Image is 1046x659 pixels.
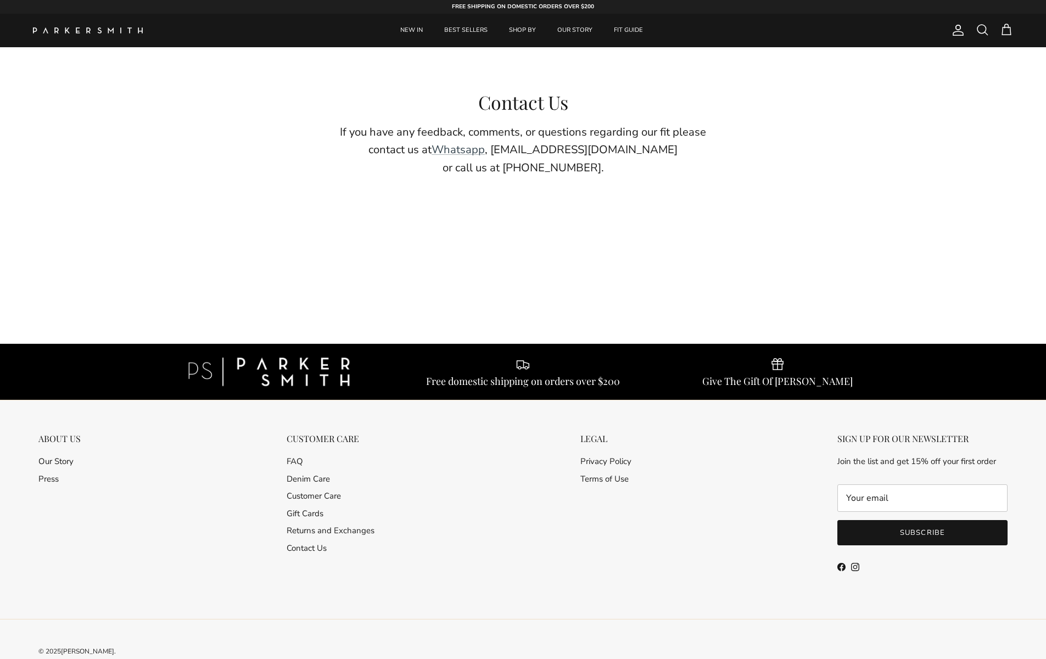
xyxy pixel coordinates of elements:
input: Email [837,484,1008,512]
a: Customer Care [287,490,341,501]
a: FIT GUIDE [604,14,653,47]
div: CUSTOMER CARE [287,433,374,444]
a: OUR STORY [547,14,602,47]
div: Secondary [569,433,642,580]
a: SHOP BY [499,14,546,47]
strong: FREE SHIPPING ON DOMESTIC ORDERS OVER $200 [452,3,594,10]
div: Free domestic shipping on orders over $200 [426,375,620,387]
div: Give The Gift Of [PERSON_NAME] [702,375,853,387]
div: LEGAL [580,433,631,444]
div: Secondary [27,433,92,580]
div: Secondary [276,433,385,580]
a: BEST SELLERS [434,14,497,47]
a: Our Story [38,456,74,467]
a: Whatsapp [432,142,485,157]
a: NEW IN [390,14,433,47]
span: © 2025 . [38,647,116,656]
a: Contact Us [287,543,327,554]
p: If you have any feedback, comments, or questions regarding our fit please contact us at , [EMAIL_... [326,124,721,177]
a: Returns and Exchanges [287,525,374,536]
a: Privacy Policy [580,456,631,467]
div: ABOUT US [38,433,81,444]
a: Account [947,24,965,37]
a: Terms of Use [580,473,629,484]
a: [PERSON_NAME] [61,647,114,656]
p: Join the list and get 15% off your first order [837,455,1008,468]
div: Primary [164,14,880,47]
a: Gift Cards [287,508,323,519]
button: Subscribe [837,520,1008,545]
a: Press [38,473,59,484]
a: FAQ [287,456,303,467]
div: SIGN UP FOR OUR NEWSLETTER [837,433,1008,444]
a: Denim Care [287,473,330,484]
h2: Contact Us [326,91,721,114]
img: Parker Smith [33,27,143,33]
